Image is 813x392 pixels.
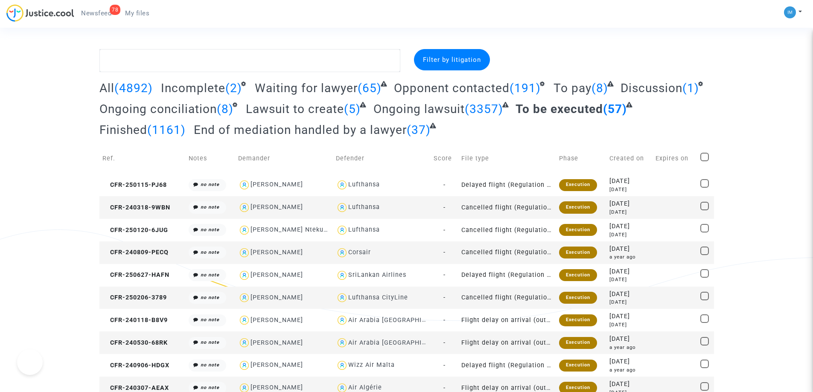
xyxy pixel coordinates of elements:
[443,271,446,279] span: -
[458,264,556,287] td: Delayed flight (Regulation EC 261/2004)
[238,292,251,304] img: icon-user.svg
[603,102,627,116] span: (57)
[458,219,556,241] td: Cancelled flight (Regulation EC 261/2004)
[201,204,219,210] i: no note
[201,340,219,345] i: no note
[201,250,219,255] i: no note
[251,181,303,188] div: [PERSON_NAME]
[110,5,120,15] div: 78
[559,224,597,236] div: Execution
[99,143,186,174] td: Ref.
[238,247,251,259] img: icon-user.svg
[510,81,541,95] span: (191)
[609,290,650,299] div: [DATE]
[201,182,219,187] i: no note
[251,226,330,233] div: [PERSON_NAME] Ntekuta
[246,102,344,116] span: Lawsuit to create
[394,81,510,95] span: Opponent contacted
[251,361,303,369] div: [PERSON_NAME]
[235,143,333,174] td: Demander
[609,267,650,276] div: [DATE]
[238,269,251,282] img: icon-user.svg
[516,102,603,116] span: To be executed
[348,361,395,369] div: Wizz Air Malta
[423,56,481,64] span: Filter by litigation
[559,292,597,304] div: Execution
[373,102,465,116] span: Ongoing lawsuit
[333,143,431,174] td: Defender
[102,384,169,392] span: CFR-240307-AEAX
[443,181,446,189] span: -
[609,209,650,216] div: [DATE]
[251,339,303,346] div: [PERSON_NAME]
[336,179,348,191] img: icon-user.svg
[336,337,348,349] img: icon-user.svg
[238,359,251,372] img: icon-user.svg
[443,204,446,211] span: -
[251,294,303,301] div: [PERSON_NAME]
[458,241,556,264] td: Cancelled flight (Regulation EC 261/2004)
[201,227,219,232] i: no note
[609,253,650,261] div: a year ago
[217,102,233,116] span: (8)
[609,199,650,209] div: [DATE]
[161,81,225,95] span: Incomplete
[336,247,348,259] img: icon-user.svg
[99,123,147,137] span: Finished
[348,294,408,301] div: Lufthansa CityLine
[99,102,217,116] span: Ongoing conciliation
[407,123,431,137] span: (37)
[102,362,169,369] span: CFR-240906-HDGX
[609,380,650,389] div: [DATE]
[458,287,556,309] td: Cancelled flight (Regulation EC 261/2004)
[609,244,650,254] div: [DATE]
[102,294,167,301] span: CFR-250206-3789
[201,362,219,368] i: no note
[458,174,556,196] td: Delayed flight (Regulation EC 261/2004)
[125,9,149,17] span: My files
[201,295,219,300] i: no note
[81,9,111,17] span: Newsfeed
[431,143,458,174] td: Score
[609,321,650,328] div: [DATE]
[118,7,156,20] a: My files
[458,196,556,219] td: Cancelled flight (Regulation EC 261/2004)
[559,314,597,326] div: Execution
[653,143,697,174] td: Expires on
[609,186,650,193] div: [DATE]
[609,276,650,283] div: [DATE]
[102,317,168,324] span: CFR-240118-B8V9
[609,366,650,374] div: a year ago
[443,226,446,234] span: -
[102,226,168,234] span: CFR-250120-6JUG
[443,384,446,392] span: -
[621,81,682,95] span: Discussion
[201,317,219,322] i: no note
[458,309,556,331] td: Flight delay on arrival (outside of EU - Montreal Convention)
[559,269,597,281] div: Execution
[114,81,153,95] span: (4892)
[606,143,653,174] td: Created on
[238,179,251,191] img: icon-user.svg
[348,226,380,233] div: Lufthansa
[348,384,382,391] div: Air Algérie
[194,123,407,137] span: End of mediation handled by a lawyer
[358,81,382,95] span: (65)
[147,123,186,137] span: (1161)
[348,339,448,346] div: Air Arabia [GEOGRAPHIC_DATA]
[348,181,380,188] div: Lufthansa
[458,331,556,354] td: Flight delay on arrival (outside of EU - Montreal Convention)
[102,181,167,189] span: CFR-250115-PJ68
[682,81,699,95] span: (1)
[99,81,114,95] span: All
[559,179,597,191] div: Execution
[102,204,170,211] span: CFR-240318-9WBN
[336,359,348,372] img: icon-user.svg
[592,81,608,95] span: (8)
[609,334,650,344] div: [DATE]
[201,385,219,390] i: no note
[238,314,251,326] img: icon-user.svg
[201,272,219,278] i: no note
[74,7,118,20] a: 78Newsfeed
[609,312,650,321] div: [DATE]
